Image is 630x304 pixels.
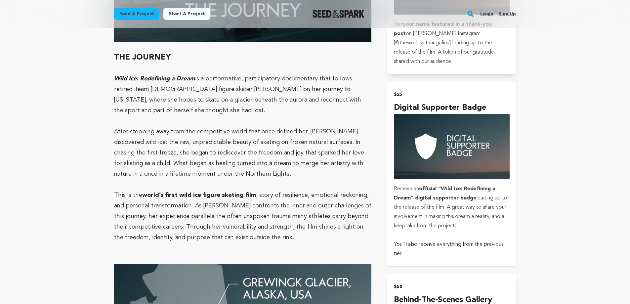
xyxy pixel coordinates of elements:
[142,192,256,198] strong: world’s first wild ice figure skating film
[394,195,507,229] span: leading up to the release of the film. A great way to share your involvement in making this dream...
[394,102,509,114] h4: Digital Supporter Badge
[114,73,372,116] p: is a performative, participatory documentary that follows retired Team [DEMOGRAPHIC_DATA] figure ...
[394,282,509,291] h2: $50
[394,186,419,192] span: Receive an
[114,52,372,63] h2: THE JOURNEY
[394,242,503,256] span: You'll also receive everything from the previous tier.
[394,20,509,66] p: Get on [PERSON_NAME] Instagram [@theworldwithangelina] leading up to the release of the film. A t...
[313,10,364,18] a: Seed&Spark Homepage
[394,90,509,99] h2: $25
[498,9,516,19] a: Sign up
[394,186,495,201] strong: official "Wild Ice: Redefining a Dream" digital supporter badge
[394,114,509,179] img: incentive
[114,190,372,243] p: This is the ; story of resilience, emotional reckoning, and personal transformation. As [PERSON_N...
[114,126,372,179] p: After stepping away from the competitive world that once defined her, [PERSON_NAME] discovered wi...
[313,10,364,18] img: Seed&Spark Logo Dark Mode
[387,82,516,266] button: $25 Digital Supporter Badge incentive Receive anofficial "Wild Ice: Redefining a Dream" digital s...
[114,76,195,82] em: Wild Ice: Redefining a Dream
[480,9,493,19] a: Login
[163,8,210,20] a: Start a project
[114,8,159,20] a: Fund a project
